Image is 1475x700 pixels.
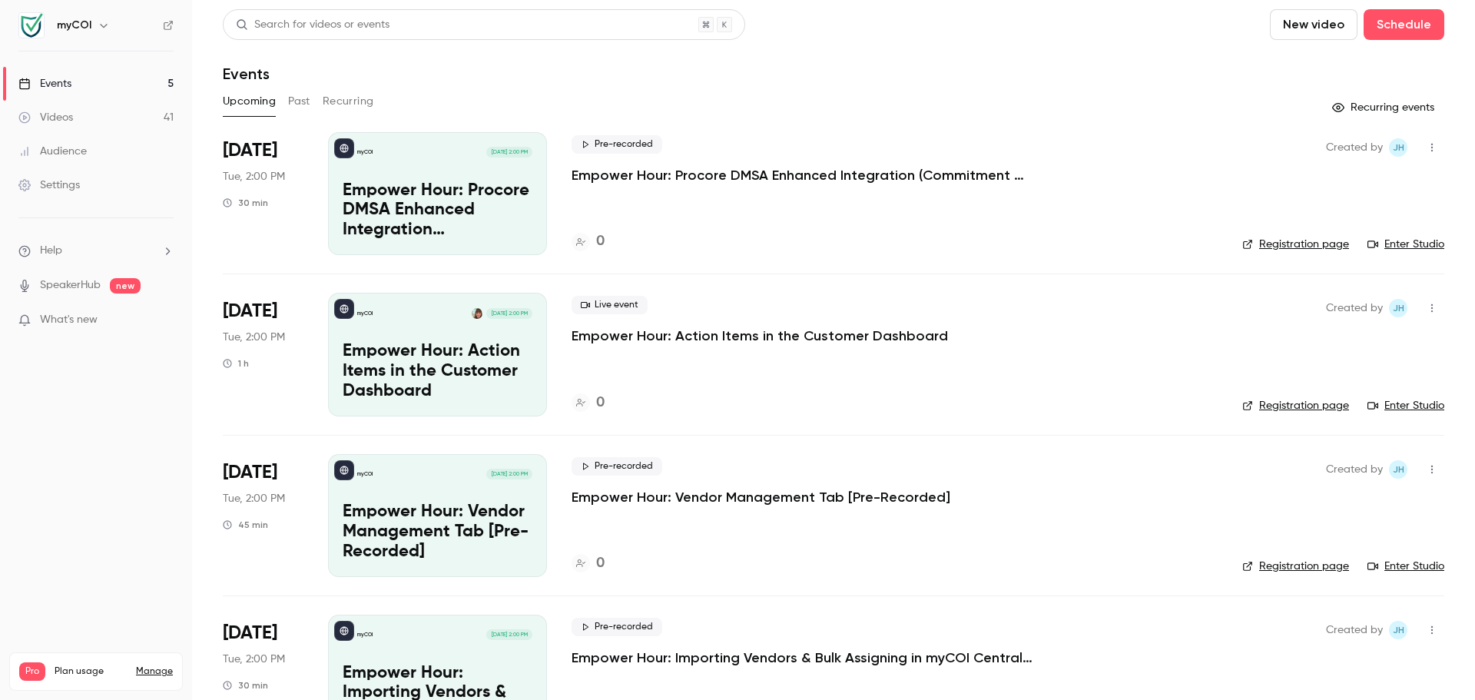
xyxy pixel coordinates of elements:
div: Events [18,76,71,91]
span: What's new [40,312,98,328]
div: 30 min [223,197,268,209]
p: myCOI [357,631,373,639]
a: Empower Hour: Procore DMSA Enhanced Integration (Commitment & Vendor Level) [Pre-Recorded]myCOI[D... [328,132,547,255]
span: [DATE] [223,621,277,645]
span: Help [40,243,62,259]
h4: 0 [596,231,605,252]
span: Pre-recorded [572,457,662,476]
a: Enter Studio [1367,237,1444,252]
h1: Events [223,65,270,83]
span: Created by [1326,299,1383,317]
a: Registration page [1242,237,1349,252]
button: Upcoming [223,89,276,114]
span: [DATE] 2:00 PM [486,469,532,479]
div: Aug 19 Tue, 2:00 PM (America/New York) [223,293,303,416]
li: help-dropdown-opener [18,243,174,259]
div: Aug 12 Tue, 2:00 PM (America/New York) [223,132,303,255]
button: New video [1270,9,1357,40]
img: myCOI [19,13,44,38]
span: [DATE] 2:00 PM [486,147,532,158]
a: Enter Studio [1367,398,1444,413]
span: Created by [1326,460,1383,479]
span: Created by [1326,138,1383,157]
span: [DATE] [223,138,277,163]
p: Empower Hour: Procore DMSA Enhanced Integration (Commitment & Vendor Level) [Pre-Recorded] [343,181,532,241]
a: Empower Hour: Vendor Management Tab [Pre-Recorded]myCOI[DATE] 2:00 PMEmpower Hour: Vendor Managem... [328,454,547,577]
h4: 0 [596,553,605,574]
button: Schedule [1364,9,1444,40]
button: Past [288,89,310,114]
p: Empower Hour: Vendor Management Tab [Pre-Recorded] [343,503,532,562]
div: Audience [18,144,87,159]
a: 0 [572,553,605,574]
button: Recurring events [1325,95,1444,120]
div: Videos [18,110,73,125]
span: JH [1393,621,1404,639]
span: [DATE] 2:00 PM [486,308,532,319]
img: Joanna Harris [472,308,482,319]
button: Recurring [323,89,374,114]
span: Tue, 2:00 PM [223,491,285,506]
span: JH [1393,299,1404,317]
div: Search for videos or events [236,17,389,33]
a: Registration page [1242,559,1349,574]
h4: 0 [596,393,605,413]
a: Empower Hour: Procore DMSA Enhanced Integration (Commitment & Vendor Level) [Pre-Recorded] [572,166,1032,184]
a: 0 [572,393,605,413]
div: 30 min [223,679,268,692]
a: Enter Studio [1367,559,1444,574]
div: Aug 26 Tue, 2:00 PM (America/New York) [223,454,303,577]
span: Created by [1326,621,1383,639]
span: Tue, 2:00 PM [223,652,285,667]
span: Plan usage [55,665,127,678]
a: Empower Hour: Action Items in the Customer DashboardmyCOIJoanna Harris[DATE] 2:00 PMEmpower Hour:... [328,293,547,416]
span: Joanna Harris [1389,299,1407,317]
span: Joanna Harris [1389,460,1407,479]
a: Empower Hour: Vendor Management Tab [Pre-Recorded] [572,488,950,506]
span: Tue, 2:00 PM [223,169,285,184]
p: myCOI [357,470,373,478]
a: 0 [572,231,605,252]
a: SpeakerHub [40,277,101,294]
span: [DATE] 2:00 PM [486,629,532,640]
p: Empower Hour: Action Items in the Customer Dashboard [343,342,532,401]
span: Pro [19,662,45,681]
span: Joanna Harris [1389,621,1407,639]
span: [DATE] [223,299,277,323]
h6: myCOI [57,18,91,33]
span: new [110,278,141,294]
a: Empower Hour: Importing Vendors & Bulk Assigning in myCOI Central [Pre-Recorded] [572,649,1032,667]
span: JH [1393,460,1404,479]
div: 45 min [223,519,268,531]
span: Pre-recorded [572,135,662,154]
p: myCOI [357,310,373,317]
p: myCOI [357,148,373,156]
span: Pre-recorded [572,618,662,636]
a: Registration page [1242,398,1349,413]
div: 1 h [223,357,249,370]
span: Tue, 2:00 PM [223,330,285,345]
a: Empower Hour: Action Items in the Customer Dashboard [572,327,948,345]
span: Live event [572,296,648,314]
span: [DATE] [223,460,277,485]
div: Settings [18,177,80,193]
a: Manage [136,665,173,678]
span: JH [1393,138,1404,157]
span: Joanna Harris [1389,138,1407,157]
